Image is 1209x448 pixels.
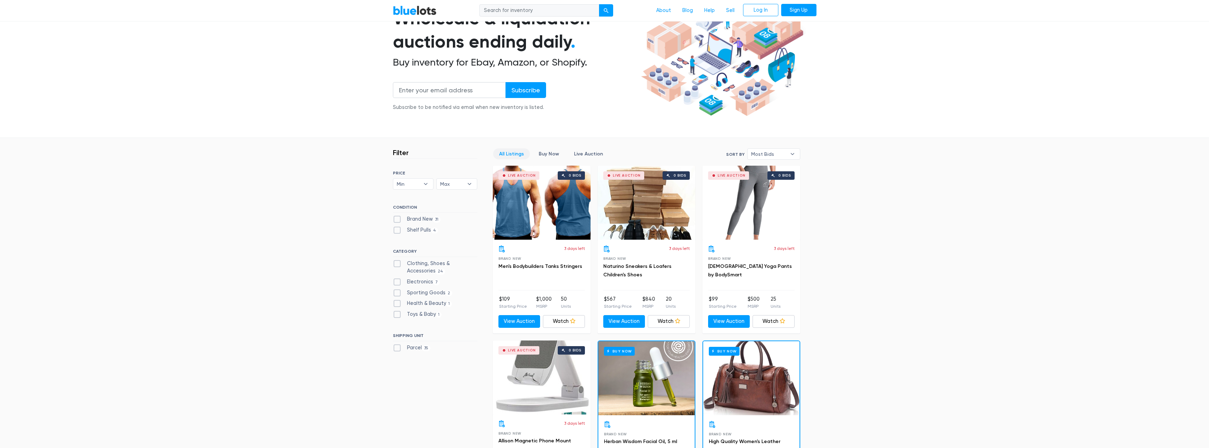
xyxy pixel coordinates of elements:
span: Brand New [498,431,521,435]
p: 3 days left [564,420,585,426]
h3: Filter [393,148,409,157]
li: 20 [666,295,676,309]
a: Watch [543,315,585,328]
a: Live Auction 0 bids [598,166,695,240]
a: [DEMOGRAPHIC_DATA] Yoga Pants by BodySmart [708,263,792,278]
input: Search for inventory [479,4,599,17]
span: 4 [431,228,438,233]
div: 0 bids [674,174,686,177]
p: Units [561,303,571,309]
span: 31 [433,217,441,222]
span: 1 [436,312,442,318]
p: Units [771,303,780,309]
label: Brand New [393,215,441,223]
a: BlueLots [393,5,437,16]
a: View Auction [603,315,645,328]
span: Brand New [603,257,626,260]
h2: Buy inventory for Ebay, Amazon, or Shopify. [393,56,639,68]
a: Buy Now [533,148,565,159]
h6: CONDITION [393,205,477,213]
li: $99 [709,295,737,309]
span: . [571,31,575,52]
li: $500 [748,295,760,309]
li: $1,000 [536,295,552,309]
a: Live Auction [568,148,609,159]
b: ▾ [462,179,477,189]
a: Buy Now [598,341,695,415]
h6: Buy Now [604,347,635,356]
b: ▾ [785,149,800,159]
p: Starting Price [499,303,527,309]
li: $567 [604,295,632,309]
span: 7 [433,280,440,285]
a: Watch [648,315,690,328]
li: 50 [561,295,571,309]
a: Men's Bodybuilders Tanks Stringers [498,263,582,269]
a: Naturino Sneakers & Loafers Children's Shoes [603,263,671,278]
a: Buy Now [703,341,800,415]
a: Watch [753,315,795,328]
div: 0 bids [778,174,791,177]
a: All Listings [493,148,530,159]
span: Most Bids [751,149,786,159]
label: Toys & Baby [393,311,442,318]
li: 25 [771,295,780,309]
div: 0 bids [569,349,581,352]
p: 3 days left [669,245,690,252]
a: View Auction [708,315,750,328]
span: Brand New [708,257,731,260]
span: 2 [445,290,453,296]
li: $840 [642,295,655,309]
h6: PRICE [393,171,477,176]
div: 0 bids [569,174,581,177]
span: Max [440,179,463,189]
div: Live Auction [613,174,641,177]
h1: Wholesale & liquidation auctions ending daily [393,7,639,54]
a: Live Auction 0 bids [702,166,800,240]
label: Health & Beauty [393,300,452,307]
span: 24 [436,269,445,275]
p: MSRP [642,303,655,309]
li: $109 [499,295,527,309]
label: Parcel [393,344,431,352]
label: Shelf Pulls [393,226,438,234]
span: 1 [446,301,452,307]
p: Units [666,303,676,309]
span: Brand New [709,432,732,436]
h6: CATEGORY [393,249,477,257]
label: Sort By [726,151,744,158]
span: 35 [422,345,431,351]
a: Sell [720,4,740,17]
a: About [651,4,677,17]
div: Live Auction [508,349,536,352]
span: Brand New [604,432,627,436]
input: Enter your email address [393,82,506,98]
p: Starting Price [709,303,737,309]
p: 3 days left [774,245,795,252]
span: Brand New [498,257,521,260]
a: Live Auction 0 bids [493,340,591,415]
span: Min [397,179,420,189]
label: Electronics [393,278,440,286]
a: Herban Wisdom Facial Oil, 5 ml [604,438,677,444]
p: Starting Price [604,303,632,309]
p: MSRP [748,303,760,309]
p: 3 days left [564,245,585,252]
label: Clothing, Shoes & Accessories [393,260,477,275]
a: View Auction [498,315,540,328]
h6: Buy Now [709,347,740,356]
a: Log In [743,4,778,17]
a: Help [699,4,720,17]
a: Sign Up [781,4,816,17]
a: Blog [677,4,699,17]
div: Subscribe to be notified via email when new inventory is listed. [393,104,546,111]
label: Sporting Goods [393,289,453,297]
b: ▾ [418,179,433,189]
p: MSRP [536,303,552,309]
h6: SHIPPING UNIT [393,333,477,341]
div: Live Auction [718,174,746,177]
input: Subscribe [505,82,546,98]
div: Live Auction [508,174,536,177]
a: Allison Magnetic Phone Mount [498,438,571,444]
a: Live Auction 0 bids [493,166,591,240]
